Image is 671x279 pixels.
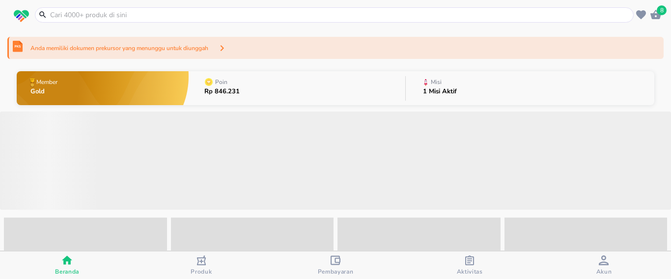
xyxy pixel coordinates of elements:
[30,88,59,95] p: Gold
[14,10,29,23] img: logo_swiperx_s.bd005f3b.svg
[55,268,79,276] span: Beranda
[403,251,537,279] button: Aktivitas
[189,69,405,108] button: PoinRp 846.231
[268,251,402,279] button: Pembayaran
[134,251,268,279] button: Produk
[431,79,442,85] p: Misi
[406,69,654,108] button: Misi1 Misi Aktif
[13,41,23,52] img: prekursor-icon.04a7e01b.svg
[457,268,483,276] span: Aktivitas
[215,79,227,85] p: Poin
[49,10,631,20] input: Cari 4000+ produk di sini
[657,5,667,15] span: 8
[17,69,189,108] button: MemberGold
[537,251,671,279] button: Akun
[191,268,212,276] span: Produk
[204,88,240,95] p: Rp 846.231
[423,88,457,95] p: 1 Misi Aktif
[30,44,208,53] p: Anda memiliki dokumen prekursor yang menunggu untuk diunggah
[596,268,612,276] span: Akun
[36,79,57,85] p: Member
[318,268,354,276] span: Pembayaran
[648,7,663,22] button: 8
